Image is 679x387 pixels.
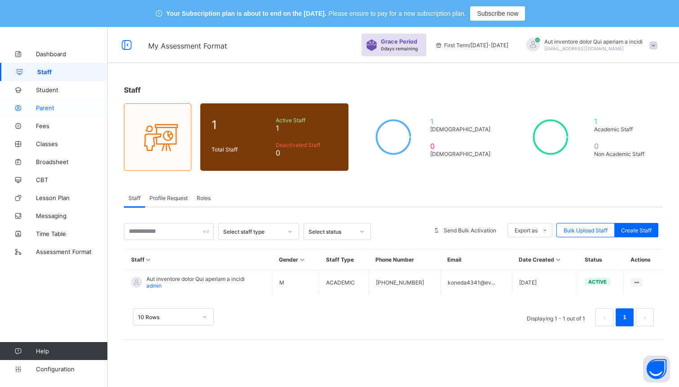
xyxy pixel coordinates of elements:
span: Fees [36,122,108,129]
span: Aut inventore dolor Qui aperiam a incidi [544,38,643,45]
span: Staff [128,195,141,201]
span: Bulk Upload Staff [564,227,608,234]
span: [EMAIL_ADDRESS][DOMAIN_NAME] [544,46,624,51]
button: Open asap [643,356,670,383]
th: Status [578,249,624,270]
i: Sort in Ascending Order [298,256,306,263]
span: Profile Request [150,195,188,201]
span: Lesson Plan [36,194,108,201]
th: Actions [624,249,663,270]
span: Dashboard [36,50,108,58]
div: Aut inventore dolor Qui aperiam a incidi [517,38,662,53]
img: sticker-purple.71386a28dfed39d6af7621340158ba97.svg [366,40,377,51]
span: Your Subscription plan is about to end on the [DATE]. [166,10,326,17]
span: Staff [37,68,108,76]
i: Sort in Ascending Order [554,256,562,263]
span: 0 [276,148,337,157]
span: Parent [36,104,108,111]
span: [DEMOGRAPHIC_DATA] [430,151,494,157]
span: Classes [36,140,108,147]
span: Send Bulk Activation [444,227,496,234]
div: Total Staff [209,144,273,155]
span: Student [36,86,108,93]
span: Grace Period [381,38,417,45]
div: 10 Rows [138,314,197,320]
span: active [588,279,607,285]
span: 1 [276,124,337,133]
span: Academic Staff [594,126,652,133]
span: Help [36,347,107,355]
th: Email [441,249,512,270]
td: [DATE] [512,270,578,295]
span: Roles [197,195,211,201]
li: Displaying 1 - 1 out of 1 [520,308,592,326]
th: Staff Type [319,249,369,270]
span: 0 [430,142,494,151]
li: 1 [616,308,634,326]
span: Aut inventore dolor Qui aperiam a incidi [146,276,245,282]
button: next page [636,308,654,326]
span: Configuration [36,365,107,373]
div: Select staff type [223,228,282,235]
span: Subscribe now [477,10,518,17]
span: [DEMOGRAPHIC_DATA] [430,126,494,133]
span: Please ensure to pay for a new subscription plan. [329,10,466,17]
th: Staff [124,249,273,270]
span: 1 [430,117,494,126]
li: 上一页 [595,308,613,326]
span: Time Table [36,230,108,237]
th: Gender [272,249,319,270]
td: [PHONE_NUMBER] [369,270,441,295]
span: 0 [594,142,652,151]
div: Select status [309,228,354,235]
td: M [272,270,319,295]
i: Sort in Ascending Order [145,256,152,263]
span: session/term information [435,42,508,49]
span: Assessment Format [36,248,108,255]
a: 1 [620,311,629,323]
span: Messaging [36,212,108,219]
td: koneda4341@ev... [441,270,512,295]
span: Staff [124,85,141,94]
span: admin [146,282,162,289]
span: Non Academic Staff [594,151,652,157]
button: prev page [595,308,613,326]
span: Export as [515,227,538,234]
span: Active Staff [276,117,337,124]
li: 下一页 [636,308,654,326]
span: Create Staff [621,227,652,234]
th: Date Created [512,249,578,270]
td: ACADEMIC [319,270,369,295]
span: Broadsheet [36,158,108,165]
span: CBT [36,176,108,183]
span: My Assessment Format [148,41,227,50]
span: Deactivated Staff [276,142,337,148]
span: 1 [212,118,271,132]
span: 0 days remaining [381,46,418,51]
span: 1 [594,117,652,126]
th: Phone Number [369,249,441,270]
